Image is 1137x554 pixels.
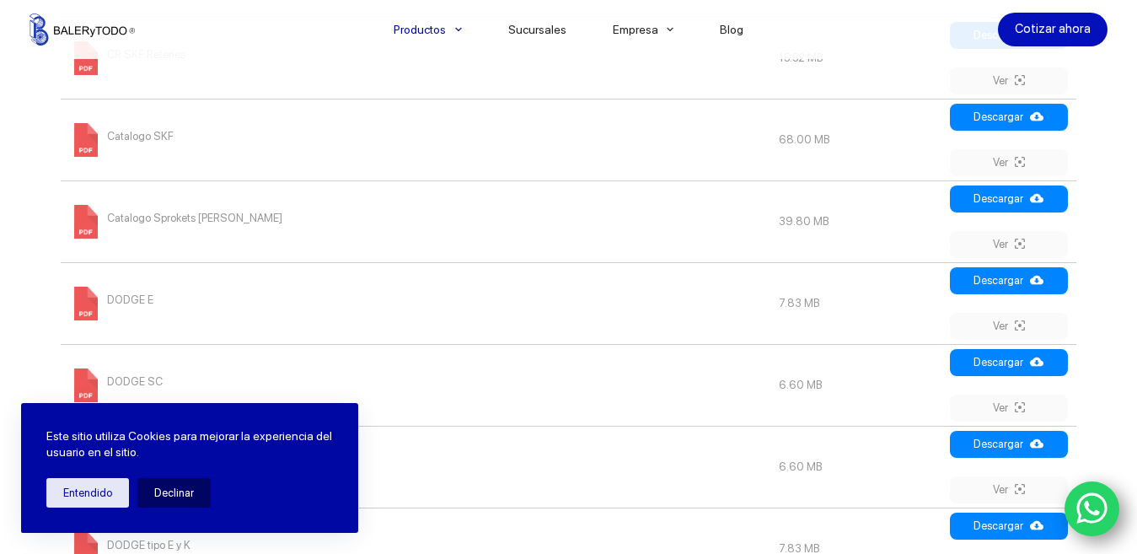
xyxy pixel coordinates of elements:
[950,149,1068,176] a: Ver
[69,132,174,145] a: Catalogo SKF
[107,123,174,150] span: Catalogo SKF
[770,99,946,180] td: 68.00 MB
[770,180,946,262] td: 39.80 MB
[69,296,153,309] a: DODGE E
[29,13,135,46] img: Balerytodo
[69,51,185,63] a: CR SKF Retenes
[770,344,946,426] td: 6.60 MB
[770,262,946,344] td: 7.83 MB
[69,214,282,227] a: Catalogo Sprokets [PERSON_NAME]
[46,428,333,461] p: Este sitio utiliza Cookies para mejorar la experiencia del usuario en el sitio.
[950,513,1068,540] a: Descargar
[770,426,946,508] td: 6.60 MB
[107,287,153,314] span: DODGE E
[950,104,1068,131] a: Descargar
[950,186,1068,212] a: Descargar
[950,395,1068,422] a: Ver
[107,205,282,232] span: Catalogo Sprokets [PERSON_NAME]
[950,267,1068,294] a: Descargar
[69,378,163,390] a: DODGE SC
[950,231,1068,258] a: Ver
[950,313,1068,340] a: Ver
[950,67,1068,94] a: Ver
[137,478,211,508] button: Declinar
[107,368,163,395] span: DODGE SC
[1065,481,1120,537] a: WhatsApp
[950,431,1068,458] a: Descargar
[46,478,129,508] button: Entendido
[950,476,1068,503] a: Ver
[950,349,1068,376] a: Descargar
[998,13,1108,46] a: Cotizar ahora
